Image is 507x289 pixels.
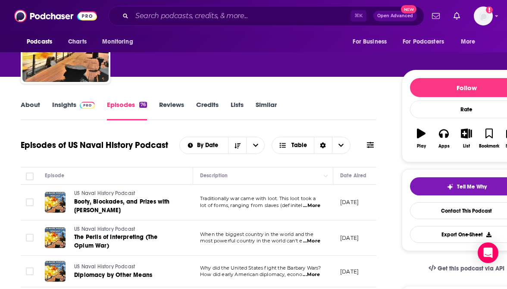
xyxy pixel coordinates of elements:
div: Bookmark [479,144,499,149]
span: most powerful country in the world can't e [200,238,302,244]
span: New [401,5,416,13]
button: Bookmark [478,123,500,154]
a: Lists [231,101,244,120]
p: [DATE] [340,234,359,242]
button: open menu [347,34,397,50]
span: Toggle select row [26,198,34,206]
span: US Naval History Podcast [74,226,135,232]
span: Why did the United States fight the Barbary Wars? [200,265,321,271]
img: Podchaser Pro [80,102,95,109]
span: By Date [197,142,221,148]
span: For Business [353,36,387,48]
a: Credits [196,101,219,120]
span: For Podcasters [403,36,444,48]
button: open menu [180,142,228,148]
a: Show notifications dropdown [429,9,443,23]
span: ...More [303,238,320,245]
button: Show profile menu [474,6,493,25]
a: Similar [256,101,277,120]
input: Search podcasts, credits, & more... [132,9,351,23]
button: Sort Direction [228,137,246,154]
span: When the biggest country in the world and the [200,231,313,237]
span: lot of forms, ranging from slaves (definitel [200,202,303,208]
button: Play [410,123,432,154]
h2: Choose List sort [179,137,265,154]
p: [DATE] [340,268,359,275]
span: Booty, Blockades, and Prizes with [PERSON_NAME] [74,198,170,214]
a: US Naval History Podcast [74,226,178,233]
a: Charts [63,34,92,50]
p: [DATE] [340,198,359,206]
div: Description [200,170,228,181]
button: Apps [432,123,455,154]
span: More [461,36,476,48]
span: ⌘ K [351,10,366,22]
div: Episode [45,170,64,181]
button: Column Actions [321,171,331,181]
a: Show notifications dropdown [450,9,463,23]
button: Open AdvancedNew [373,11,417,21]
span: How did early American diplomacy, econo [200,271,302,277]
div: List [463,144,470,149]
div: Sort Direction [314,137,332,154]
span: Toggle select row [26,234,34,242]
div: Play [417,144,426,149]
button: open menu [455,34,486,50]
div: Date Aired [340,170,366,181]
button: Choose View [272,137,351,154]
a: The Perils of Interpreting (The Opium War) [74,233,178,250]
div: Open Intercom Messenger [478,242,498,263]
a: About [21,101,40,120]
span: Traditionally war came with loot. This loot took a [200,195,316,201]
span: Table [291,142,307,148]
button: open menu [96,34,144,50]
div: Apps [438,144,450,149]
a: Reviews [159,101,184,120]
span: Charts [68,36,87,48]
a: InsightsPodchaser Pro [52,101,95,120]
span: US Naval History Podcast [74,190,135,196]
span: ...More [303,271,320,278]
span: The Perils of Interpreting (The Opium War) [74,233,157,249]
button: open menu [21,34,63,50]
span: Logged in as AtriaBooks [474,6,493,25]
img: Podchaser - Follow, Share and Rate Podcasts [14,8,97,24]
span: Toggle select row [26,267,34,275]
span: ...More [303,202,320,209]
span: Podcasts [27,36,52,48]
a: US Naval History Podcast [74,190,178,198]
button: List [455,123,478,154]
span: US Naval History Podcast [74,264,135,270]
button: open menu [397,34,457,50]
img: tell me why sparkle [447,183,454,190]
svg: Add a profile image [486,6,493,13]
button: open menu [246,137,264,154]
div: 76 [139,102,147,108]
span: Get this podcast via API [438,265,504,272]
a: Diplomacy by Other Means [74,271,164,280]
a: US Naval History Podcast [74,263,164,271]
span: Open Advanced [377,14,413,18]
div: Search podcasts, credits, & more... [108,6,424,26]
img: User Profile [474,6,493,25]
span: Diplomacy by Other Means [74,271,152,279]
h1: Episodes of US Naval History Podcast [21,140,168,151]
a: Booty, Blockades, and Prizes with [PERSON_NAME] [74,198,178,215]
span: Monitoring [102,36,133,48]
span: Tell Me Why [457,183,487,190]
a: Episodes76 [107,101,147,120]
